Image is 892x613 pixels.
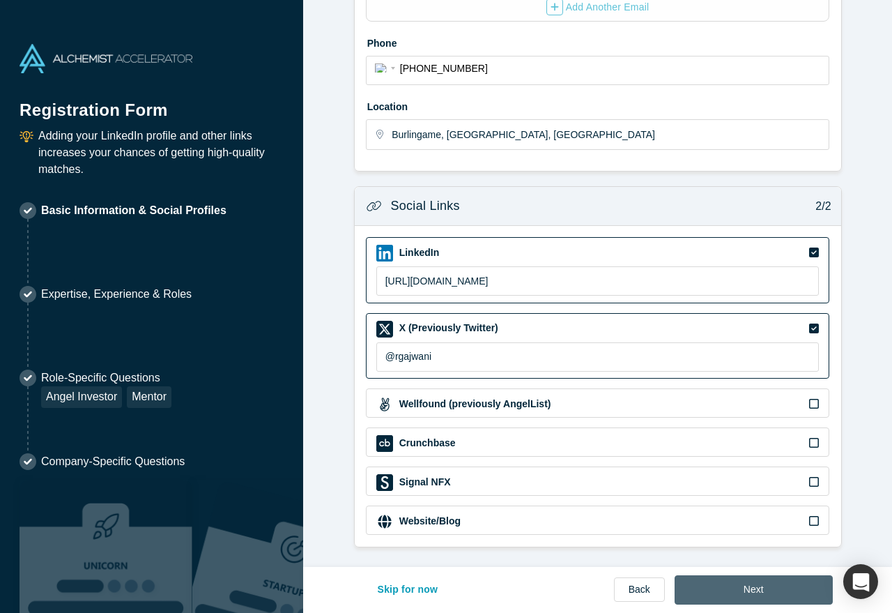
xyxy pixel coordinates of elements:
[41,370,171,386] p: Role-Specific Questions
[675,575,833,605] button: Next
[808,198,831,215] p: 2/2
[398,397,551,411] label: Wellfound (previously AngelList)
[41,202,226,219] p: Basic Information & Social Profiles
[398,321,498,335] label: X (Previously Twitter)
[376,435,393,452] img: Crunchbase icon
[391,197,460,215] h3: Social Links
[366,427,830,457] div: Crunchbase iconCrunchbase
[366,467,830,496] div: Signal NFX iconSignal NFX
[398,245,440,260] label: LinkedIn
[376,245,393,262] img: LinkedIn icon
[366,95,830,114] label: Location
[41,386,122,408] div: Angel Investor
[376,474,393,491] img: Signal NFX icon
[20,83,284,123] h1: Registration Form
[127,386,171,408] div: Mentor
[398,514,461,529] label: Website/Blog
[366,31,830,51] label: Phone
[398,475,451,490] label: Signal NFX
[376,321,393,338] img: X (Previously Twitter) icon
[366,506,830,535] div: Website/Blog iconWebsite/Blog
[41,286,192,303] p: Expertise, Experience & Roles
[366,388,830,418] div: Wellfound (previously AngelList) iconWellfound (previously AngelList)
[614,577,665,602] a: Back
[376,396,393,413] img: Wellfound (previously AngelList) icon
[363,575,453,605] button: Skip for now
[392,120,828,149] input: Enter a location
[20,44,192,73] img: Alchemist Accelerator Logo
[398,436,456,451] label: Crunchbase
[376,513,393,530] img: Website/Blog icon
[41,453,185,470] p: Company-Specific Questions
[38,128,284,178] p: Adding your LinkedIn profile and other links increases your chances of getting high-quality matches.
[366,313,830,379] div: X (Previously Twitter) iconX (Previously Twitter)
[366,237,830,303] div: LinkedIn iconLinkedIn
